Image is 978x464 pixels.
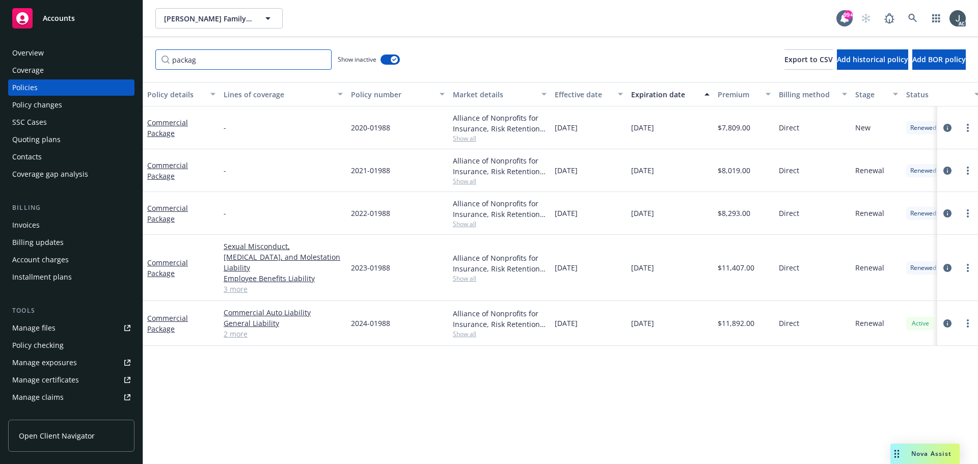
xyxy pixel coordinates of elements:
div: Billing [8,203,134,213]
div: Policy details [147,89,204,100]
span: $11,407.00 [718,262,754,273]
span: - [224,165,226,176]
button: Export to CSV [784,49,833,70]
span: Renewal [855,165,884,176]
button: Premium [714,82,775,106]
span: 2020-01988 [351,122,390,133]
a: more [962,317,974,330]
a: circleInformation [941,317,954,330]
a: Manage files [8,320,134,336]
span: [DATE] [631,208,654,219]
a: Billing updates [8,234,134,251]
button: Lines of coverage [220,82,347,106]
a: more [962,165,974,177]
span: Show inactive [338,55,376,64]
div: Account charges [12,252,69,268]
span: Renewed [910,123,936,132]
span: 2021-01988 [351,165,390,176]
span: Accounts [43,14,75,22]
span: 2023-01988 [351,262,390,273]
a: Manage BORs [8,406,134,423]
a: Report a Bug [879,8,900,29]
span: $8,019.00 [718,165,750,176]
a: Start snowing [856,8,876,29]
div: Stage [855,89,887,100]
span: [DATE] [631,122,654,133]
span: [DATE] [631,262,654,273]
a: Invoices [8,217,134,233]
span: Show all [453,330,547,338]
span: Renewed [910,209,936,218]
div: Alliance of Nonprofits for Insurance, Risk Retention Group, Inc., Nonprofits Insurance Alliance o... [453,253,547,274]
div: Coverage gap analysis [12,166,88,182]
div: Status [906,89,968,100]
span: Show all [453,220,547,228]
div: Manage certificates [12,372,79,388]
div: Alliance of Nonprofits for Insurance, Risk Retention Group, Inc., Nonprofits Insurance Alliance o... [453,198,547,220]
div: Policy checking [12,337,64,353]
div: Coverage [12,62,44,78]
span: $8,293.00 [718,208,750,219]
span: Direct [779,122,799,133]
div: Drag to move [890,444,903,464]
a: General Liability [224,318,343,329]
button: Expiration date [627,82,714,106]
div: Alliance of Nonprofits for Insurance, Risk Retention Group, Inc., Nonprofits Insurance Alliance o... [453,113,547,134]
a: circleInformation [941,207,954,220]
button: Effective date [551,82,627,106]
div: Manage claims [12,389,64,405]
button: Nova Assist [890,444,960,464]
button: Policy number [347,82,449,106]
span: Active [910,319,931,328]
span: [DATE] [555,262,578,273]
span: [DATE] [631,165,654,176]
div: Market details [453,89,535,100]
div: Alliance of Nonprofits for Insurance, Risk Retention Group, Inc., Nonprofits Insurance Alliance o... [453,155,547,177]
span: Renewal [855,262,884,273]
a: more [962,207,974,220]
button: Market details [449,82,551,106]
div: Invoices [12,217,40,233]
a: SSC Cases [8,114,134,130]
img: photo [949,10,966,26]
a: Manage claims [8,389,134,405]
span: - [224,122,226,133]
a: more [962,122,974,134]
div: Manage BORs [12,406,60,423]
div: Installment plans [12,269,72,285]
a: more [962,262,974,274]
span: [PERSON_NAME] Family & Children's Services [164,13,252,24]
a: Commercial Package [147,203,188,224]
button: Billing method [775,82,851,106]
button: Add historical policy [837,49,908,70]
div: Manage exposures [12,354,77,371]
a: circleInformation [941,165,954,177]
a: Commercial Package [147,160,188,181]
span: Renewed [910,263,936,272]
a: Commercial Auto Liability [224,307,343,318]
span: New [855,122,871,133]
div: Expiration date [631,89,698,100]
span: Nova Assist [911,449,952,458]
div: Lines of coverage [224,89,332,100]
div: Effective date [555,89,612,100]
span: Export to CSV [784,54,833,64]
span: [DATE] [631,318,654,329]
a: Contacts [8,149,134,165]
a: Installment plans [8,269,134,285]
span: Direct [779,165,799,176]
a: 3 more [224,284,343,294]
span: Show all [453,274,547,283]
button: Add BOR policy [912,49,966,70]
span: Renewal [855,318,884,329]
a: Search [903,8,923,29]
a: Coverage [8,62,134,78]
span: Add BOR policy [912,54,966,64]
span: [DATE] [555,208,578,219]
a: Policy changes [8,97,134,113]
div: Policy number [351,89,433,100]
div: Quoting plans [12,131,61,148]
div: Billing method [779,89,836,100]
div: Manage files [12,320,56,336]
span: [DATE] [555,165,578,176]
